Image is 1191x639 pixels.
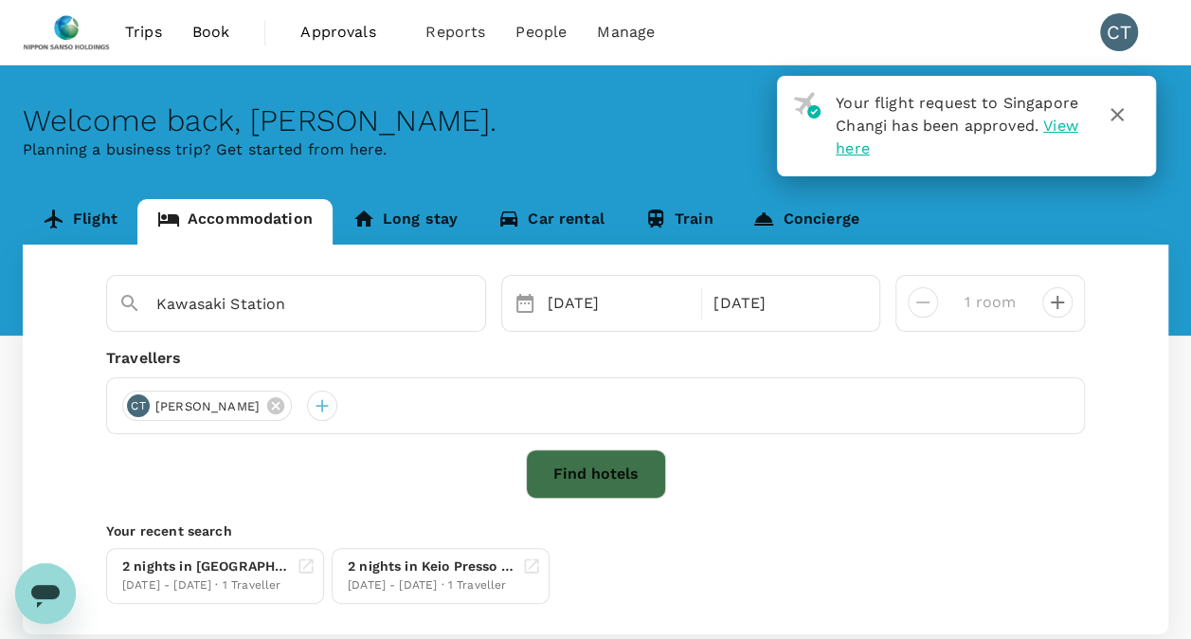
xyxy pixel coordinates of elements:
[793,92,821,119] img: flight-approved
[23,103,1168,138] div: Welcome back , [PERSON_NAME] .
[144,397,271,416] span: [PERSON_NAME]
[706,284,864,322] div: [DATE]
[540,284,698,322] div: [DATE]
[953,287,1027,318] input: Add rooms
[1042,287,1073,318] button: decrease
[333,199,478,245] a: Long stay
[106,521,1085,540] p: Your recent search
[122,557,289,576] div: 2 nights in [GEOGRAPHIC_DATA] Metro Marunouchi Line
[1100,13,1138,51] div: CT
[15,563,76,624] iframe: Button to launch messaging window
[348,576,514,595] div: [DATE] - [DATE] · 1 Traveller
[732,199,878,245] a: Concierge
[515,21,567,44] span: People
[23,138,1168,161] p: Planning a business trip? Get started from here.
[597,21,655,44] span: Manage
[23,11,110,53] img: Nippon Sanso Holdings Singapore Pte Ltd
[137,199,333,245] a: Accommodation
[472,302,476,306] button: Open
[478,199,624,245] a: Car rental
[192,21,230,44] span: Book
[23,199,137,245] a: Flight
[526,449,666,499] button: Find hotels
[300,21,395,44] span: Approvals
[156,289,421,319] input: Search cities, hotels, work locations
[122,576,289,595] div: [DATE] - [DATE] · 1 Traveller
[122,391,292,421] div: CT[PERSON_NAME]
[127,394,150,417] div: CT
[348,557,514,576] div: 2 nights in Keio Presso Inn [GEOGRAPHIC_DATA]
[624,199,733,245] a: Train
[125,21,162,44] span: Trips
[106,347,1085,370] div: Travellers
[836,94,1078,135] span: Your flight request to Singapore Changi has been approved.
[425,21,485,44] span: Reports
